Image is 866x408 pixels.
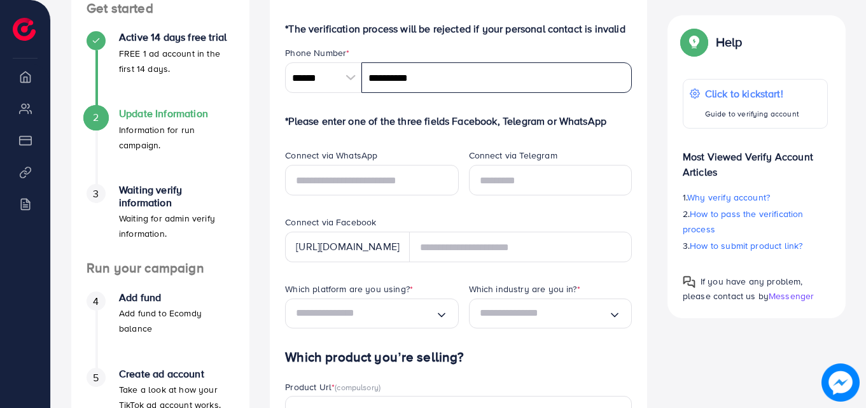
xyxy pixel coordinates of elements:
[93,370,99,385] span: 5
[285,349,632,365] h4: Which product you’re selling?
[71,184,249,260] li: Waiting verify information
[13,18,36,41] img: logo
[821,363,860,402] img: image
[683,238,828,253] p: 3.
[769,290,814,302] span: Messenger
[716,34,743,50] p: Help
[71,292,249,368] li: Add fund
[683,275,803,302] span: If you have any problem, please contact us by
[705,86,799,101] p: Click to kickstart!
[480,304,608,323] input: Search for option
[683,190,828,205] p: 1.
[690,239,802,252] span: How to submit product link?
[683,276,695,288] img: Popup guide
[93,186,99,201] span: 3
[285,216,376,229] label: Connect via Facebook
[705,106,799,122] p: Guide to verifying account
[119,108,234,120] h4: Update Information
[71,260,249,276] h4: Run your campaign
[285,232,410,262] div: [URL][DOMAIN_NAME]
[285,21,632,36] p: *The verification process will be rejected if your personal contact is invalid
[683,31,706,53] img: Popup guide
[683,139,828,179] p: Most Viewed Verify Account Articles
[469,149,557,162] label: Connect via Telegram
[119,211,234,241] p: Waiting for admin verify information.
[93,294,99,309] span: 4
[93,110,99,125] span: 2
[687,191,770,204] span: Why verify account?
[285,46,349,59] label: Phone Number
[285,113,632,129] p: *Please enter one of the three fields Facebook, Telegram or WhatsApp
[119,306,234,336] p: Add fund to Ecomdy balance
[296,304,435,323] input: Search for option
[71,1,249,17] h4: Get started
[285,381,381,393] label: Product Url
[285,299,458,328] div: Search for option
[119,46,234,76] p: FREE 1 ad account in the first 14 days.
[285,149,377,162] label: Connect via WhatsApp
[285,283,413,295] label: Which platform are you using?
[119,368,234,380] h4: Create ad account
[469,299,632,328] div: Search for option
[683,208,804,236] span: How to pass the verification process
[119,31,234,43] h4: Active 14 days free trial
[71,31,249,108] li: Active 14 days free trial
[683,206,828,237] p: 2.
[119,292,234,304] h4: Add fund
[335,381,381,393] span: (compulsory)
[469,283,580,295] label: Which industry are you in?
[119,184,234,208] h4: Waiting verify information
[71,108,249,184] li: Update Information
[119,122,234,153] p: Information for run campaign.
